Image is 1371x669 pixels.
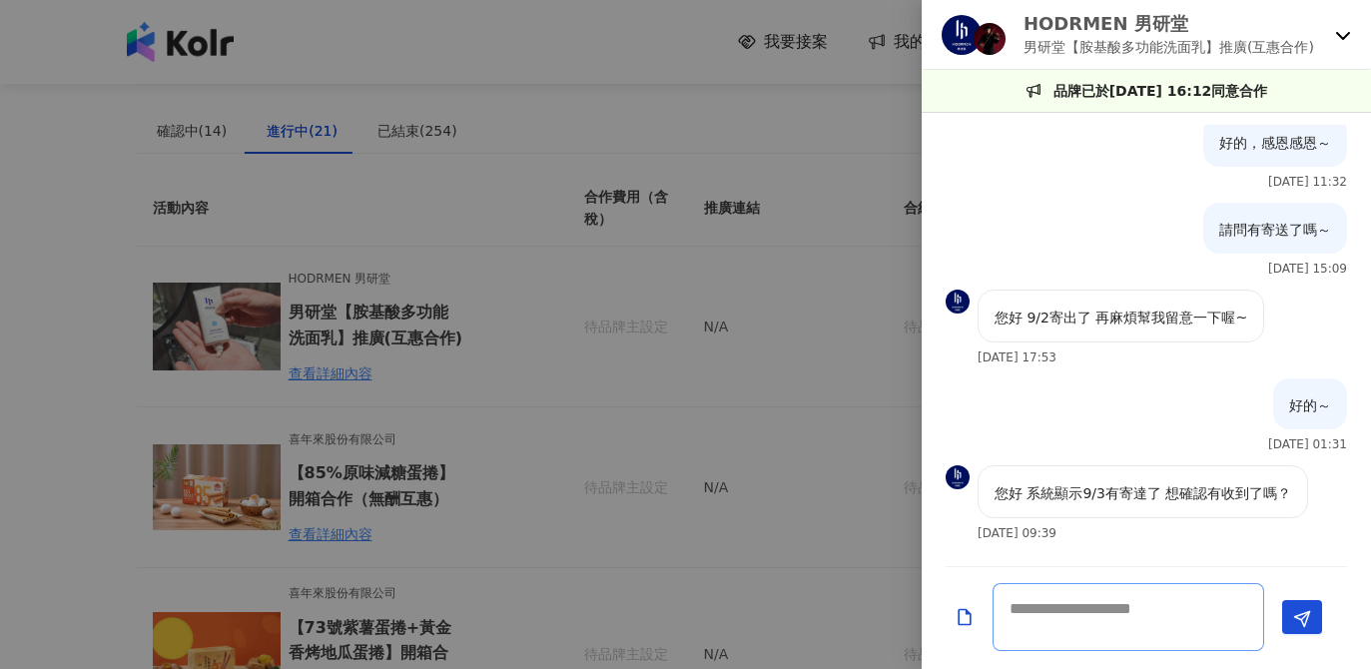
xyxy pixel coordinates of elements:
[978,350,1056,364] p: [DATE] 17:53
[1289,394,1331,416] p: 好的～
[1282,600,1322,634] button: Send
[1024,11,1314,36] p: HODRMEN 男研堂
[946,465,970,489] img: KOL Avatar
[995,307,1247,329] p: 您好 9/2寄出了 再麻煩幫我留意一下喔~
[1219,219,1331,241] p: 請問有寄送了嗎～
[946,290,970,314] img: KOL Avatar
[1053,80,1268,102] p: 品牌已於[DATE] 16:12同意合作
[1268,175,1347,189] p: [DATE] 11:32
[978,526,1056,540] p: [DATE] 09:39
[1268,437,1347,451] p: [DATE] 01:31
[955,600,975,635] button: Add a file
[974,23,1006,55] img: KOL Avatar
[995,482,1291,504] p: 您好 系統顯示9/3有寄達了 想確認有收到了嗎？
[1024,36,1314,58] p: 男研堂【胺基酸多功能洗面乳】推廣(互惠合作)
[1268,262,1347,276] p: [DATE] 15:09
[1219,132,1331,154] p: 好的，感恩感恩～
[942,15,982,55] img: KOL Avatar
